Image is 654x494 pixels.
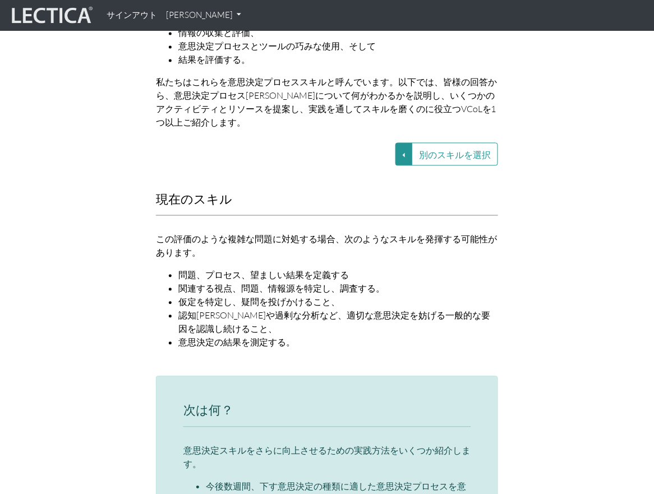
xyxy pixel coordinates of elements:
font: 結果を評価する。 [178,54,250,66]
font: 私たちはこれらを意思決定プロセススキルと呼んでいます。以下では、皆様の回答から、意思決定プロセス[PERSON_NAME]について何がわかるかを説明し、いくつかのアクティビティとリソースを提案し... [156,77,497,128]
font: この評価のような複雑な問題に対処する場合、次のようなスキルを発揮する可能性があります。 [156,234,497,258]
font: [PERSON_NAME] [166,10,233,20]
font: 意思決定スキルをさらに向上させるための実践方法をいくつか紹介します。 [183,445,471,470]
font: 情報の収集と評価、 [178,27,259,39]
font: 認知[PERSON_NAME]や過剰な分析など、適切な意思決定を妨げる一般的な要因を認識し続けること、 [178,310,490,335]
a: [PERSON_NAME] [162,4,246,26]
font: 現在のスキル [156,192,232,207]
font: サインアウト [107,10,157,20]
font: 意思決定の結果を測定する。 [178,337,295,348]
img: レクティカルライブ [9,5,93,26]
a: サインアウト [102,4,162,26]
font: 問題、プロセス、望ましい結果を定義する [178,270,349,281]
font: 次は何？ [183,403,233,418]
font: 意思決定プロセスとツールの巧みな使用、そして [178,41,376,52]
font: 関連する視点、問題、情報源を特定し、調査する。 [178,283,385,294]
font: 仮定を特定し、疑問を投げかけること、 [178,297,340,308]
button: 別のスキルを選択 [412,143,498,166]
font: 別のスキルを選択 [419,150,491,160]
